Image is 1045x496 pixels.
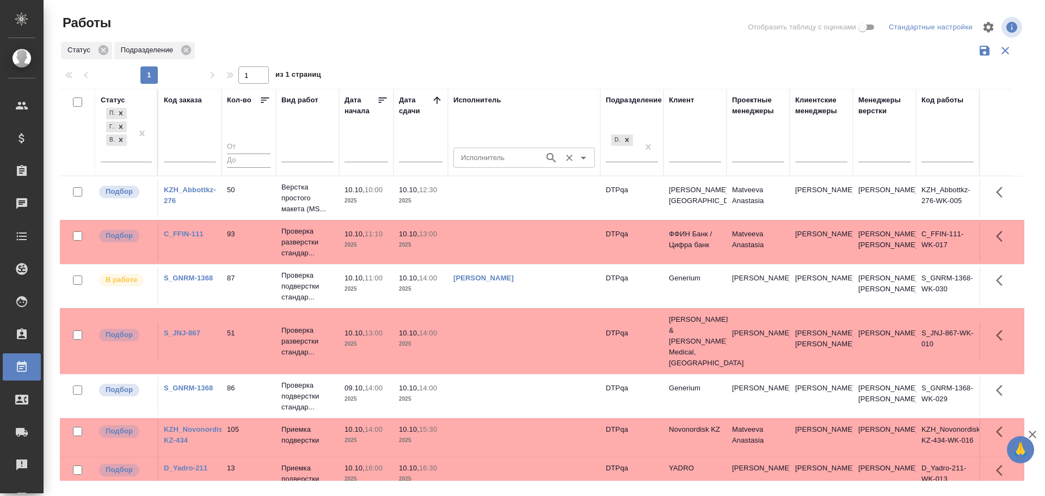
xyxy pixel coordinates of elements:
[562,150,577,166] button: Очистить
[795,95,847,117] div: Клиентские менеджеры
[600,223,663,261] td: DTPqa
[345,474,388,485] p: 2025
[419,230,437,238] p: 13:00
[727,377,790,415] td: [PERSON_NAME]
[98,229,152,243] div: Можно подбирать исполнителей
[345,329,365,337] p: 10.10,
[916,267,979,305] td: S_GNRM-1368-WK-030
[600,457,663,495] td: DTPqa
[419,425,437,433] p: 15:30
[989,377,1016,403] button: Здесь прячутся важные кнопки
[98,185,152,199] div: Можно подбирать исполнителей
[453,274,514,282] a: [PERSON_NAME]
[106,186,133,197] p: Подбор
[543,150,560,166] button: Поиск
[995,40,1016,61] button: Сбросить фильтры
[858,424,911,435] p: [PERSON_NAME]
[399,230,419,238] p: 10.10,
[222,419,276,457] td: 105
[600,267,663,305] td: DTPqa
[98,463,152,477] div: Можно подбирать исполнителей
[419,329,437,337] p: 14:00
[275,68,321,84] span: из 1 страниц
[101,95,125,106] div: Статус
[858,273,911,295] p: [PERSON_NAME], [PERSON_NAME]
[164,230,204,238] a: C_FFIN-111
[345,274,365,282] p: 10.10,
[419,384,437,392] p: 14:00
[345,339,388,350] p: 2025
[669,463,721,474] p: YADRO
[365,186,383,194] p: 10:00
[748,22,856,33] span: Отобразить таблицу с оценками
[227,154,271,167] input: До
[399,425,419,433] p: 10.10,
[281,380,334,413] p: Проверка подверстки стандар...
[365,230,383,238] p: 11:10
[365,464,383,472] p: 16:00
[98,328,152,342] div: Можно подбирать исполнителей
[106,108,115,119] div: Подбор
[399,384,419,392] p: 10.10,
[345,95,377,117] div: Дата начала
[858,328,911,339] p: [PERSON_NAME]
[727,322,790,360] td: [PERSON_NAME]
[164,384,213,392] a: S_GNRM-1368
[105,107,128,120] div: Подбор, Готов к работе, В работе
[345,240,388,250] p: 2025
[669,383,721,394] p: Generium
[989,322,1016,348] button: Здесь прячутся важные кнопки
[345,394,388,405] p: 2025
[60,14,111,32] span: Работы
[419,464,437,472] p: 16:30
[916,179,979,217] td: KZH_Abbottkz-276-WK-005
[790,267,853,305] td: [PERSON_NAME]
[365,274,383,282] p: 11:00
[345,230,365,238] p: 10.10,
[345,464,365,472] p: 10.10,
[916,223,979,261] td: C_FFIN-111-WK-017
[67,45,94,56] p: Статус
[114,42,195,59] div: Подразделение
[106,121,115,133] div: Готов к работе
[106,134,115,146] div: В работе
[600,179,663,217] td: DTPqa
[399,464,419,472] p: 10.10,
[164,329,200,337] a: S_JNJ-867
[399,186,419,194] p: 10.10,
[669,424,721,435] p: Novonordisk KZ
[419,274,437,282] p: 14:00
[164,425,229,444] a: KZH_Novonordisk-KZ-434
[989,267,1016,293] button: Здесь прячутся важные кнопки
[164,464,207,472] a: D_Yadro-211
[989,223,1016,249] button: Здесь прячутся важные кнопки
[345,435,388,446] p: 2025
[345,195,388,206] p: 2025
[106,230,133,241] p: Подбор
[576,150,591,166] button: Open
[974,40,995,61] button: Сохранить фильтры
[61,42,112,59] div: Статус
[790,457,853,495] td: [PERSON_NAME]
[669,95,694,106] div: Клиент
[345,186,365,194] p: 10.10,
[106,329,133,340] p: Подбор
[419,186,437,194] p: 12:30
[399,240,442,250] p: 2025
[164,95,202,106] div: Код заказа
[886,19,975,36] div: split button
[669,314,721,369] p: [PERSON_NAME] & [PERSON_NAME] Medical, [GEOGRAPHIC_DATA]
[222,322,276,360] td: 51
[345,425,365,433] p: 10.10,
[399,474,442,485] p: 2025
[121,45,177,56] p: Подразделение
[222,267,276,305] td: 87
[399,284,442,295] p: 2025
[669,273,721,284] p: Generium
[164,186,216,205] a: KZH_Abbottkz-276
[345,284,388,295] p: 2025
[365,329,383,337] p: 13:00
[399,95,432,117] div: Дата сдачи
[727,419,790,457] td: Matveeva Anastasia
[858,229,911,250] p: [PERSON_NAME], [PERSON_NAME]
